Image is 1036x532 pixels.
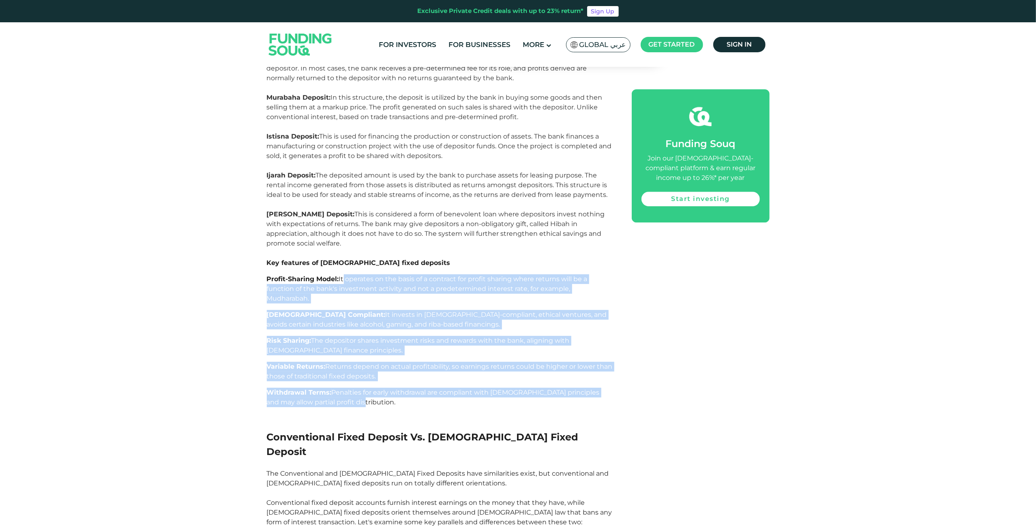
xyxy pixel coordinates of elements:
span: Risk Sharing: [267,337,311,344]
span: Penalties for early withdrawal are compliant with [DEMOGRAPHIC_DATA] principles and may allow par... [267,389,600,406]
span: It invests in [DEMOGRAPHIC_DATA]-compliant, ethical ventures, and avoids certain industries like ... [267,311,607,328]
strong: Murabaha Deposit: [267,94,331,101]
a: For Businesses [446,38,513,51]
span: This is when the bank acts as an agent by venturing into investment on behalf of the depositor. I... [267,55,603,82]
a: Sign Up [587,6,619,17]
div: Join our [DEMOGRAPHIC_DATA]-compliant platform & earn regular income up to 26%* per year [641,154,760,183]
div: Exclusive Private Credit deals with up to 23% return* [418,6,584,16]
a: For Investors [377,38,438,51]
img: Logo [261,24,340,65]
a: Start investing [641,192,760,206]
span: The Conventional and [DEMOGRAPHIC_DATA] Fixed Deposits have similarities exist, but conventional ... [267,470,612,526]
span: [DEMOGRAPHIC_DATA] Compliant: [267,311,386,318]
span: Returns depend on actual profitability, so earnings returns could be higher or lower than those o... [267,363,613,380]
span: Profit-Sharing Model: [267,275,339,283]
strong: Istisna Deposit: [267,132,320,140]
span: More [523,41,544,49]
strong: [PERSON_NAME] Deposit: [267,210,355,218]
span: The depositor shares investment risks and rewards with the bank, aligning with [DEMOGRAPHIC_DATA]... [267,337,570,354]
span: Global عربي [579,40,626,49]
strong: Ijarah Deposit: [267,171,316,179]
span: Key features of [DEMOGRAPHIC_DATA] fixed deposits [267,259,450,267]
span: Conventional Fixed Deposit Vs. [DEMOGRAPHIC_DATA] Fixed Deposit [267,431,579,457]
span: It operates on the basis of a contract for profit sharing where returns will be a function of the... [267,275,588,302]
span: Sign in [727,41,752,48]
span: In this structure, the deposit is utilized by the bank in buying some goods and then selling them... [267,94,603,121]
img: SA Flag [571,41,578,48]
span: This is used for financing the production or construction of assets. The bank finances a manufact... [267,132,612,160]
a: Sign in [713,37,766,52]
span: Withdrawal Terms: [267,389,332,396]
span: Variable Returns: [267,363,326,370]
span: Get started [649,41,695,48]
img: fsicon [689,105,712,128]
span: The deposited amount is used by the bank to purchase assets for leasing purpose. The rental incom... [267,171,608,199]
span: This is considered a form of benevolent loan where depositors invest nothing with expectations of... [267,210,605,247]
span: Funding Souq [666,138,736,150]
